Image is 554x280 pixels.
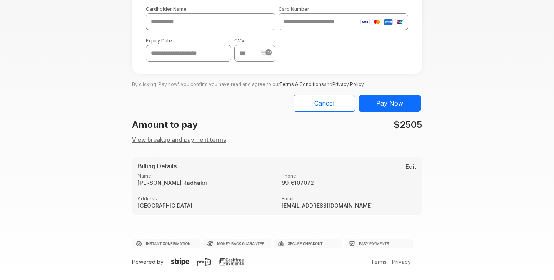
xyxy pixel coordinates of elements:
a: Terms & Conditions [279,81,324,87]
button: Edit [405,163,416,171]
img: stripe [261,49,272,57]
button: Cancel [294,95,355,112]
img: payu [197,258,211,266]
strong: [PERSON_NAME] Radhakri [138,179,272,186]
img: card-icons [360,19,404,25]
a: Privacy [390,258,413,265]
button: Pay Now [359,95,421,112]
label: Expiry Date [146,38,231,44]
strong: [GEOGRAPHIC_DATA] [138,202,272,209]
button: View breakup and payment terms [132,136,226,144]
p: By clicking 'Pay now', you confirm you have read and agree to our and [132,74,422,89]
div: Amount to pay [127,118,277,132]
label: Email [282,196,416,201]
label: CVV [234,38,275,44]
a: Terms [369,258,389,265]
label: Card Number [279,6,408,12]
label: Name [138,173,272,179]
h5: Billing Details [138,163,417,170]
label: Address [138,196,272,201]
strong: 9916107072 [282,179,416,186]
div: $2505 [277,118,427,132]
a: Privacy Policy. [332,81,365,87]
img: cashfree [219,258,244,266]
strong: [EMAIL_ADDRESS][DOMAIN_NAME] [282,202,379,209]
label: Phone [282,173,416,179]
p: Powered by [132,258,267,266]
label: Cardholder Name [146,6,275,12]
img: stripe [171,258,189,266]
